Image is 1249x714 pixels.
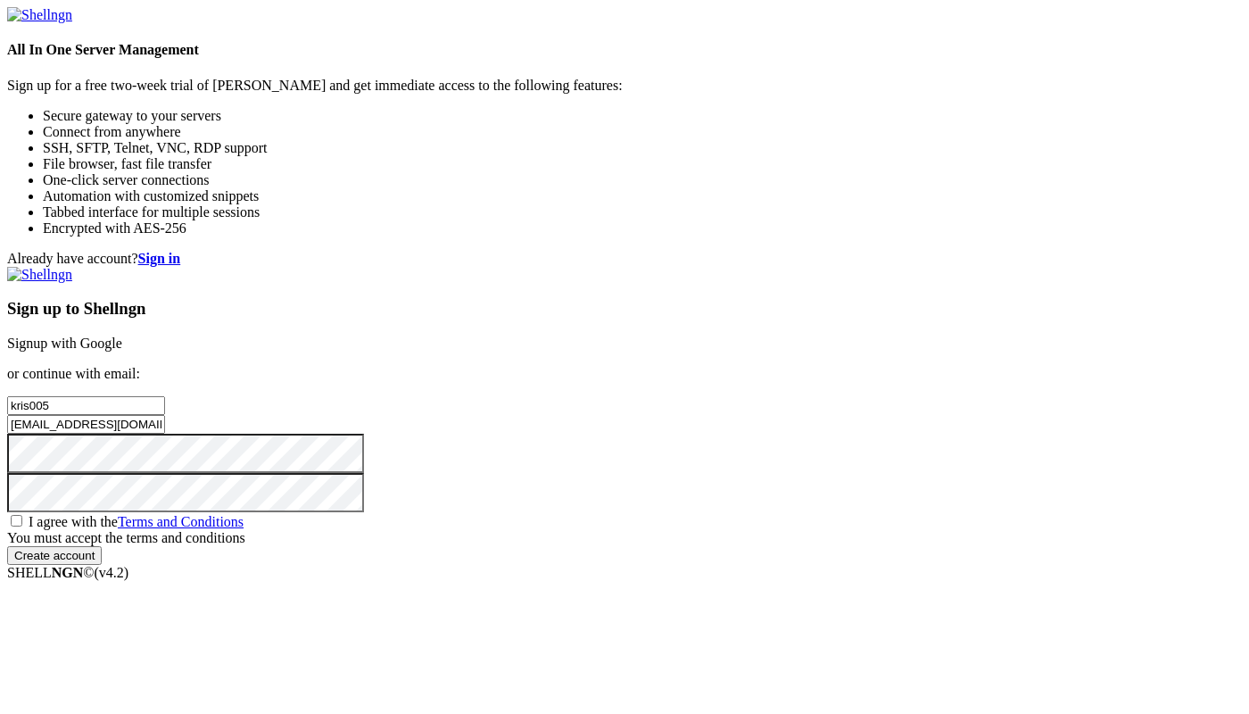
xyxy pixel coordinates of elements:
[7,78,1242,94] p: Sign up for a free two-week trial of [PERSON_NAME] and get immediate access to the following feat...
[43,156,1242,172] li: File browser, fast file transfer
[7,546,102,565] input: Create account
[43,204,1242,220] li: Tabbed interface for multiple sessions
[118,514,244,529] a: Terms and Conditions
[7,530,1242,546] div: You must accept the terms and conditions
[7,565,128,580] span: SHELL ©
[29,514,244,529] span: I agree with the
[43,124,1242,140] li: Connect from anywhere
[7,366,1242,382] p: or continue with email:
[43,108,1242,124] li: Secure gateway to your servers
[138,251,181,266] a: Sign in
[43,220,1242,237] li: Encrypted with AES-256
[7,267,72,283] img: Shellngn
[7,415,165,434] input: Email address
[43,140,1242,156] li: SSH, SFTP, Telnet, VNC, RDP support
[43,188,1242,204] li: Automation with customized snippets
[7,42,1242,58] h4: All In One Server Management
[11,515,22,527] input: I agree with theTerms and Conditions
[7,396,165,415] input: Full name
[43,172,1242,188] li: One-click server connections
[7,7,72,23] img: Shellngn
[52,565,84,580] b: NGN
[7,299,1242,319] h3: Sign up to Shellngn
[95,565,129,580] span: 4.2.0
[7,336,122,351] a: Signup with Google
[7,251,1242,267] div: Already have account?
